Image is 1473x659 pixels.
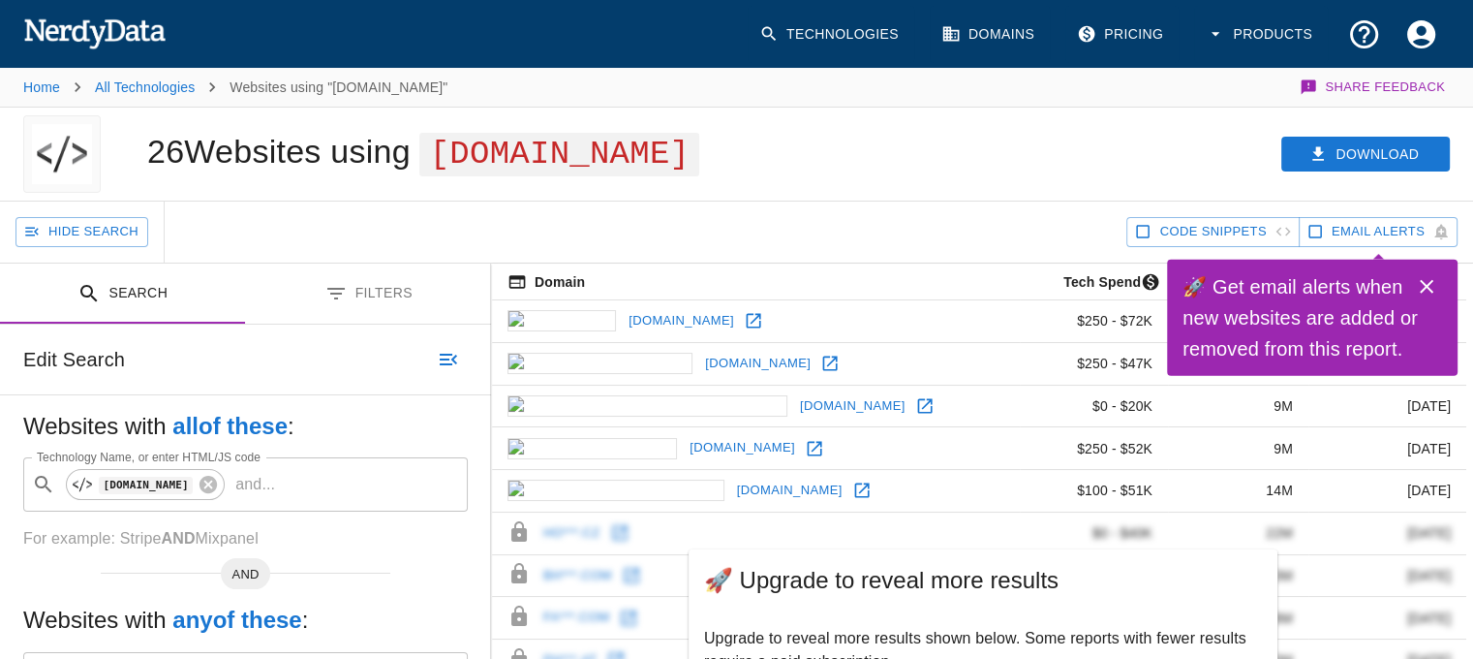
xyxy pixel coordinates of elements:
[847,476,876,505] a: Open marketingfunnel.fr in new window
[1335,6,1393,63] button: Support and Documentation
[172,607,301,633] b: any of these
[1020,470,1168,513] td: $100 - $51K
[1281,137,1450,173] button: Download
[161,530,195,547] b: AND
[99,477,193,493] code: [DOMAIN_NAME]
[32,115,92,193] img: "smtp.sendgrid.net" logo
[732,476,847,506] a: [DOMAIN_NAME]
[221,565,271,584] span: AND
[1194,6,1328,63] button: Products
[910,392,939,421] a: Open socalledprogrammer.com in new window
[685,433,800,463] a: [DOMAIN_NAME]
[23,411,468,442] h5: Websites with :
[1168,470,1308,513] td: 14M
[23,605,468,636] h5: Websites with :
[1376,521,1450,595] iframe: Drift Widget Chat Controller
[507,353,692,374] img: citycarrental.is icon
[95,79,195,95] a: All Technologies
[23,344,125,375] h6: Edit Search
[1308,385,1466,427] td: [DATE]
[507,310,616,331] img: upfi.fr icon
[1299,217,1458,247] button: Get email alerts with newly found website results. Click to enable.
[23,14,166,52] img: NerdyData.com
[704,565,1262,596] span: 🚀 Upgrade to reveal more results
[228,473,283,496] p: and ...
[624,306,739,336] a: [DOMAIN_NAME]
[1065,6,1179,63] a: Pricing
[1297,68,1450,107] button: Share Feedback
[748,6,914,63] a: Technologies
[1182,271,1419,364] h6: 🚀 Get email alerts when new websites are added or removed from this report.
[1159,221,1266,243] span: Show Code Snippets
[15,217,148,247] button: Hide Search
[795,392,910,422] a: [DOMAIN_NAME]
[419,133,699,176] span: [DOMAIN_NAME]
[507,270,585,294] span: The registered domain name (i.e. "nerdydata.com").
[507,480,724,501] img: marketingfunnel.fr icon
[23,68,447,107] nav: breadcrumb
[66,469,225,500] div: [DOMAIN_NAME]
[930,6,1050,63] a: Domains
[1168,427,1308,470] td: 9M
[1038,270,1168,294] span: The estimated minimum and maximum annual tech spend each webpage has, based on the free, freemium...
[246,264,492,325] button: Filters
[507,395,787,417] img: socalledprogrammer.com icon
[1308,427,1466,470] td: [DATE]
[1393,6,1450,63] button: Account Settings
[1126,217,1299,247] button: Show Code Snippets
[23,79,60,95] a: Home
[1308,470,1466,513] td: [DATE]
[739,306,768,335] a: Open upfi.fr in new window
[1168,385,1308,427] td: 9M
[23,527,468,550] p: For example: Stripe Mixpanel
[815,349,844,378] a: Open citycarrental.is in new window
[1020,300,1168,343] td: $250 - $72K
[172,413,288,439] b: all of these
[37,449,261,465] label: Technology Name, or enter HTML/JS code
[147,133,699,170] h1: 26 Websites using
[800,434,829,463] a: Open cheapjeep.is in new window
[1020,427,1168,470] td: $250 - $52K
[1407,267,1446,306] button: Close
[230,78,447,97] p: Websites using "[DOMAIN_NAME]"
[507,438,677,459] img: cheapjeep.is icon
[1020,342,1168,385] td: $250 - $47K
[700,349,815,379] a: [DOMAIN_NAME]
[1020,385,1168,427] td: $0 - $20K
[1332,221,1425,243] span: Get email alerts with newly found website results. Click to enable.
